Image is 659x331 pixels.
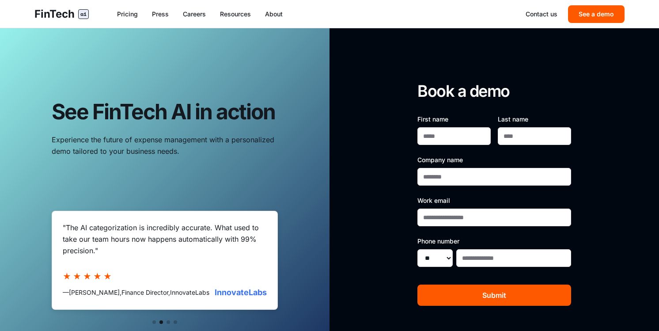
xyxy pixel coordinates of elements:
[103,270,112,283] span: ★
[498,115,571,124] label: Last name
[78,9,89,19] span: ai
[63,270,71,283] span: ★
[568,5,625,23] button: See a demo
[417,196,571,205] label: Work email
[215,286,267,299] div: InnovateLabs
[417,237,571,246] label: Phone number
[73,270,81,283] span: ★
[220,10,251,19] a: Resources
[83,270,91,283] span: ★
[183,10,206,19] a: Careers
[63,222,267,256] blockquote: " The AI categorization is incredibly accurate. What used to take our team hours now happens auto...
[52,134,278,157] p: Experience the future of expense management with a personalized demo tailored to your business ne...
[417,156,571,164] label: Company name
[63,288,209,297] div: — [PERSON_NAME] , Finance Director , InnovateLabs
[34,7,89,21] a: FinTechai
[152,10,169,19] a: Press
[417,115,491,124] label: First name
[34,7,75,21] span: FinTech
[117,10,138,19] a: Pricing
[93,270,102,283] span: ★
[417,82,571,101] h2: Book a demo
[526,10,557,19] a: Contact us
[265,10,283,19] a: About
[52,100,278,124] h1: See FinTech AI in action
[417,285,571,306] button: Submit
